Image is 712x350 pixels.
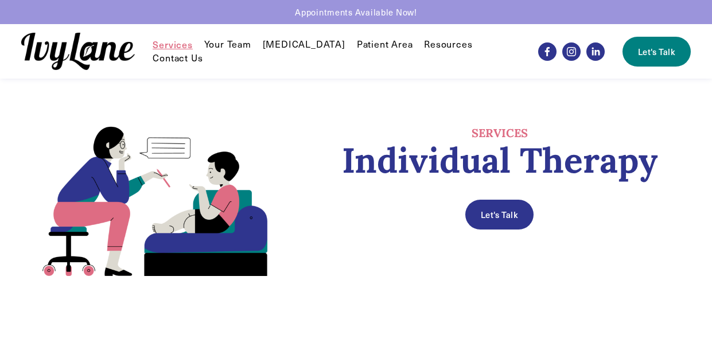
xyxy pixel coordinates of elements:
[204,38,251,52] a: Your Team
[586,42,605,61] a: LinkedIn
[622,37,690,67] a: Let's Talk
[153,38,192,52] a: folder dropdown
[562,42,581,61] a: Instagram
[21,33,135,70] img: Ivy Lane Counseling &mdash; Therapy that works for you
[153,38,192,50] span: Services
[308,141,690,180] h1: Individual Therapy
[308,126,690,141] h4: SERVICES
[357,38,413,52] a: Patient Area
[153,52,203,65] a: Contact Us
[465,200,533,230] a: Let's Talk
[424,38,472,50] span: Resources
[424,38,472,52] a: folder dropdown
[263,38,345,52] a: [MEDICAL_DATA]
[538,42,557,61] a: Facebook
